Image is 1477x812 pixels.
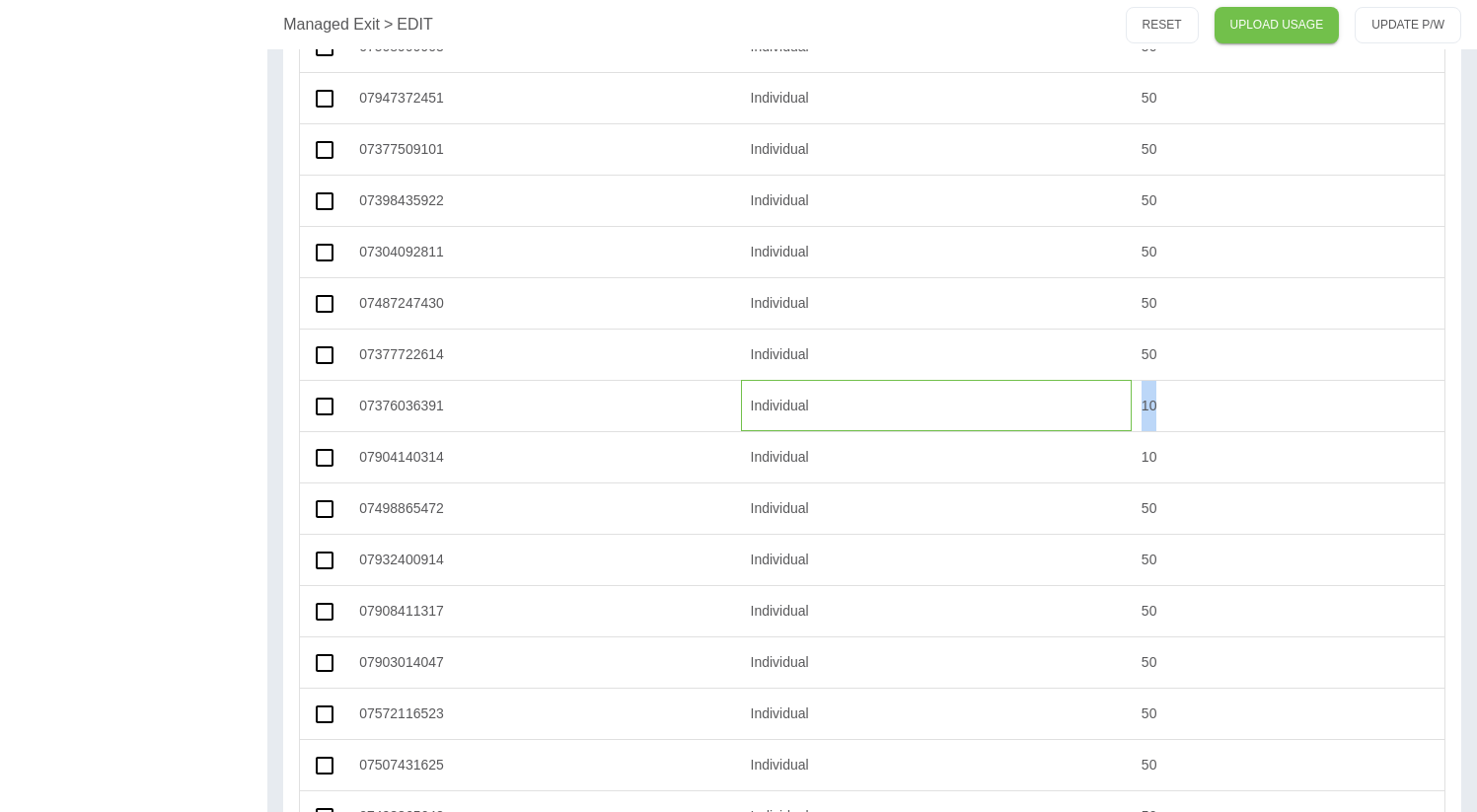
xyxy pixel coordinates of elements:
div: Individual [741,585,1132,636]
p: > [384,13,393,37]
div: 50 [1132,688,1444,739]
div: Individual [741,534,1132,585]
div: 07304092811 [349,226,740,277]
div: 50 [1132,175,1444,226]
div: Individual [741,123,1132,175]
div: 07947372451 [349,72,740,123]
div: 50 [1132,226,1444,277]
div: Individual [741,72,1132,123]
div: Individual [741,277,1132,329]
button: UPDATE P/W [1355,7,1461,43]
div: Individual [741,226,1132,277]
a: Managed Exit [283,13,380,37]
div: 50 [1132,585,1444,636]
div: 50 [1132,739,1444,790]
div: Individual [741,739,1132,790]
a: UPLOAD USAGE [1215,7,1340,43]
div: 07377509101 [349,123,740,175]
a: EDIT [397,13,432,37]
div: 50 [1132,534,1444,585]
div: Individual [741,636,1132,688]
div: Individual [741,175,1132,226]
div: Individual [741,431,1132,482]
div: 07932400914 [349,534,740,585]
div: Individual [741,380,1132,431]
div: 07903014047 [349,636,740,688]
div: 50 [1132,123,1444,175]
div: 50 [1132,482,1444,534]
button: RESET [1126,7,1199,43]
div: 10 [1132,380,1444,431]
div: Individual [741,688,1132,739]
div: 50 [1132,277,1444,329]
div: 50 [1132,72,1444,123]
div: 07398435922 [349,175,740,226]
div: 07376036391 [349,380,740,431]
div: 07377722614 [349,329,740,380]
div: 50 [1132,329,1444,380]
div: 07487247430 [349,277,740,329]
div: 07498865472 [349,482,740,534]
div: 07904140314 [349,431,740,482]
div: 50 [1132,636,1444,688]
div: 07908411317 [349,585,740,636]
div: Individual [741,482,1132,534]
div: 10 [1132,431,1444,482]
div: 07507431625 [349,739,740,790]
div: 07572116523 [349,688,740,739]
div: Individual [741,329,1132,380]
